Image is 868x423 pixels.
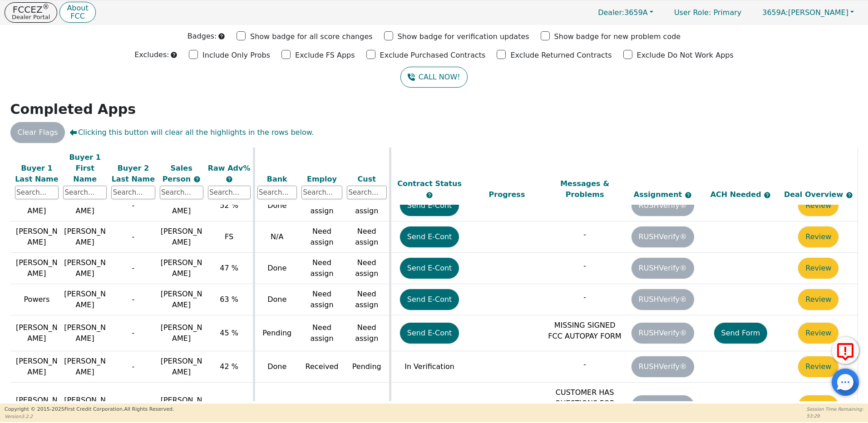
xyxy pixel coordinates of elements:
td: [PERSON_NAME] [13,190,61,221]
p: Include Only Probs [202,50,270,61]
sup: ® [43,3,49,11]
p: Dealer Portal [12,14,50,20]
td: Need assign [345,221,390,253]
td: [PERSON_NAME] [13,253,61,284]
span: All Rights Reserved. [124,406,174,412]
p: Show badge for verification updates [398,31,529,42]
td: - [109,351,157,383]
td: [PERSON_NAME] [13,315,61,351]
span: [PERSON_NAME] [161,227,202,246]
td: [PERSON_NAME] [13,351,61,383]
div: Bank [257,173,297,184]
td: Need assign [299,315,345,351]
td: Done [254,190,299,221]
td: [PERSON_NAME] [61,190,109,221]
button: Send Form [714,323,768,344]
span: Sales Person [163,163,193,183]
td: In Verification [390,351,468,383]
button: Dealer:3659A [588,5,663,20]
p: Show badge for all score changes [250,31,373,42]
td: [PERSON_NAME] [61,253,109,284]
button: Review [798,395,838,416]
td: [PERSON_NAME] [13,221,61,253]
td: Done [254,253,299,284]
p: - [548,359,621,370]
input: Search... [160,186,203,199]
a: FCCEZ®Dealer Portal [5,2,57,23]
p: Badges: [187,31,217,42]
span: Raw Adv% [208,163,251,172]
div: Progress [470,189,544,200]
button: Send E-Cont [400,289,459,310]
button: Review [798,356,838,377]
p: - [548,229,621,240]
input: Search... [208,186,251,199]
button: Review [798,323,838,344]
strong: Completed Apps [10,101,136,117]
span: 42 % [220,362,238,371]
p: Exclude Do Not Work Apps [637,50,734,61]
td: Received [299,351,345,383]
td: - [109,221,157,253]
td: N/A [254,221,299,253]
p: 53:29 [807,413,863,419]
button: CALL NOW! [400,67,467,88]
div: Messages & Problems [548,178,621,200]
span: 63 % [220,295,238,304]
span: 45 % [220,329,238,337]
input: Search... [347,186,387,199]
td: Need assign [345,253,390,284]
p: About [67,5,88,12]
td: Need assign [345,284,390,315]
td: Need assign [299,190,345,221]
input: Search... [301,186,342,199]
button: Review [798,258,838,279]
span: Clicking this button will clear all the highlights in the rows below. [69,127,314,138]
td: - [109,315,157,351]
input: Search... [111,186,155,199]
div: Employ [301,173,342,184]
span: 3659A: [762,8,788,17]
td: Need assign [299,221,345,253]
td: Powers [13,284,61,315]
p: Copyright © 2015- 2025 First Credit Corporation. [5,406,174,413]
td: Done [254,284,299,315]
div: Buyer 1 First Name [63,152,107,184]
p: CUSTOMER HAS QUESTIONS FOR YOU [548,387,621,420]
span: [PERSON_NAME] [161,357,202,376]
p: Session Time Remaining: [807,406,863,413]
a: AboutFCC [59,2,95,23]
span: [PERSON_NAME] [161,396,202,415]
td: Need assign [345,190,390,221]
div: Buyer 1 Last Name [15,162,59,184]
input: Search... [257,186,297,199]
span: 3659A [598,8,648,17]
span: User Role : [674,8,711,17]
td: - [109,284,157,315]
button: 3659A:[PERSON_NAME] [753,5,863,20]
p: Show badge for new problem code [554,31,681,42]
span: Deal Overview [784,190,853,199]
button: Send E-Cont [400,323,459,344]
p: - [548,292,621,303]
p: Primary [665,4,750,21]
td: - [109,190,157,221]
div: Buyer 2 Last Name [111,162,155,184]
p: MISSING SIGNED FCC AUTOPAY FORM [548,320,621,342]
button: Review [798,226,838,247]
p: Exclude Returned Contracts [510,50,612,61]
td: Done [254,351,299,383]
span: Dealer: [598,8,624,17]
button: Send E-Cont [400,258,459,279]
button: Review [798,289,838,310]
p: Excludes: [134,49,169,60]
a: User Role: Primary [665,4,750,21]
span: 52 % [220,201,238,210]
p: FCC [67,13,88,20]
td: [PERSON_NAME] [61,351,109,383]
span: [PERSON_NAME] [161,258,202,278]
span: FS [225,232,233,241]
